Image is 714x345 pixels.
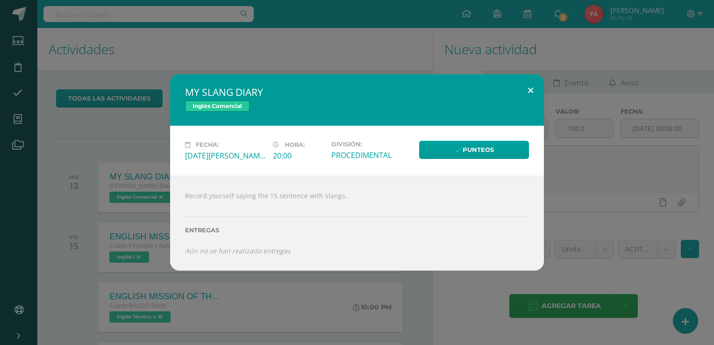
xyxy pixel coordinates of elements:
[517,74,544,106] button: Close (Esc)
[185,101,250,112] a: Inglés Comercial
[273,151,324,161] div: 20:00
[170,176,544,270] div: Record yourself saying the 15 sentence with slangs.
[331,141,412,148] label: División:
[185,86,529,99] h2: MY SLANG DIARY
[196,141,219,148] span: Fecha:
[331,150,412,160] div: PROCEDIMENTAL
[419,141,529,159] a: Punteos
[185,227,529,234] label: Entregas
[285,141,305,148] span: Hora:
[185,246,291,255] i: Aún no se han realizado entregas
[185,151,265,161] div: [DATE][PERSON_NAME]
